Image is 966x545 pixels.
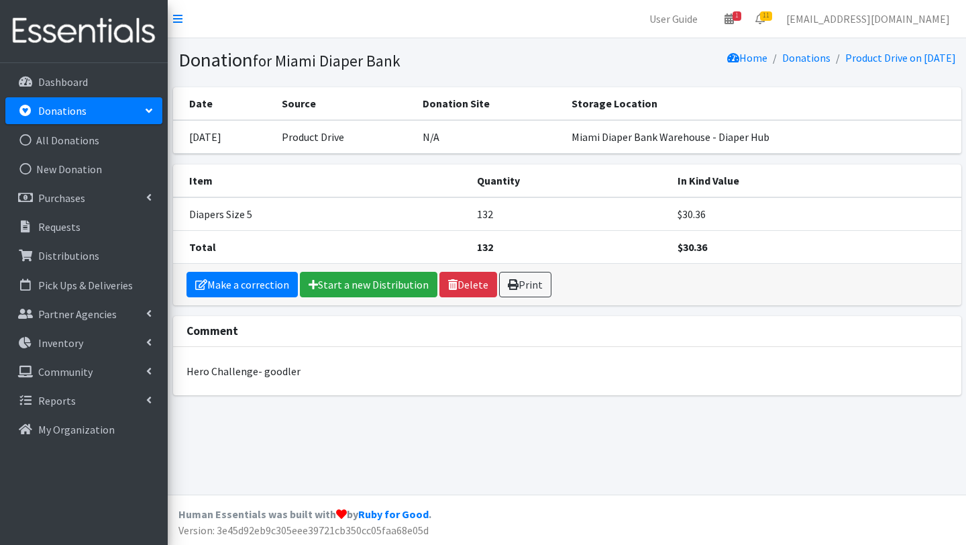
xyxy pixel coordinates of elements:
[253,51,400,70] small: for Miami Diaper Bank
[38,191,85,205] p: Purchases
[733,11,741,21] span: 1
[173,164,469,197] th: Item
[5,9,162,54] img: HumanEssentials
[469,197,669,231] td: 132
[38,365,93,379] p: Community
[639,5,708,32] a: User Guide
[5,185,162,211] a: Purchases
[38,249,99,262] p: Distributions
[300,272,437,297] a: Start a new Distribution
[173,120,274,154] td: [DATE]
[760,11,772,21] span: 11
[5,68,162,95] a: Dashboard
[678,240,707,254] strong: $30.36
[274,120,415,154] td: Product Drive
[5,97,162,124] a: Donations
[5,127,162,154] a: All Donations
[38,336,83,350] p: Inventory
[38,394,76,407] p: Reports
[38,220,80,234] p: Requests
[439,272,497,297] a: Delete
[38,75,88,89] p: Dashboard
[499,272,551,297] a: Print
[186,363,947,379] p: Hero Challenge- goodler
[5,156,162,183] a: New Donation
[845,51,956,64] a: Product Drive on [DATE]
[5,213,162,240] a: Requests
[563,87,961,120] th: Storage Location
[186,272,298,297] a: Make a correction
[775,5,961,32] a: [EMAIL_ADDRESS][DOMAIN_NAME]
[173,197,469,231] td: Diapers Size 5
[178,524,429,537] span: Version: 3e45d92eb9c305eee39721cb350cc05faa68e05d
[274,87,415,120] th: Source
[469,164,669,197] th: Quantity
[38,279,133,292] p: Pick Ups & Deliveries
[714,5,745,32] a: 1
[189,240,216,254] strong: Total
[38,104,87,117] p: Donations
[173,87,274,120] th: Date
[5,301,162,328] a: Partner Agencies
[5,358,162,385] a: Community
[38,307,117,321] p: Partner Agencies
[5,330,162,356] a: Inventory
[5,387,162,414] a: Reports
[178,48,562,72] h1: Donation
[477,240,493,254] strong: 132
[178,507,431,521] strong: Human Essentials was built with by .
[563,120,961,154] td: Miami Diaper Bank Warehouse - Diaper Hub
[415,120,563,154] td: N/A
[727,51,767,64] a: Home
[669,164,961,197] th: In Kind Value
[358,507,429,521] a: Ruby for Good
[415,87,563,120] th: Donation Site
[186,324,238,338] strong: Comment
[5,242,162,269] a: Distributions
[38,423,115,436] p: My Organization
[669,197,961,231] td: $30.36
[5,416,162,443] a: My Organization
[782,51,830,64] a: Donations
[745,5,775,32] a: 11
[5,272,162,299] a: Pick Ups & Deliveries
